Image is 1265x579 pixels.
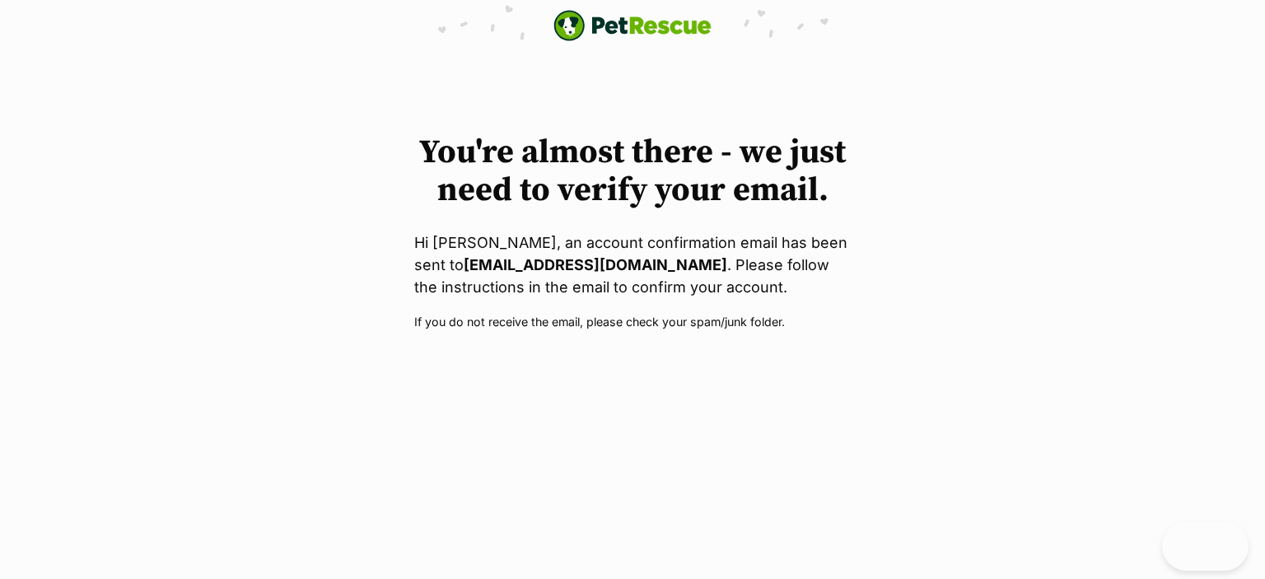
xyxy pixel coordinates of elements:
p: If you do not receive the email, please check your spam/junk folder. [414,313,851,330]
iframe: Help Scout Beacon - Open [1162,521,1249,571]
img: logo-e224e6f780fb5917bec1dbf3a21bbac754714ae5b6737aabdf751b685950b380.svg [553,10,712,41]
strong: [EMAIL_ADDRESS][DOMAIN_NAME] [464,256,727,273]
p: Hi [PERSON_NAME], an account confirmation email has been sent to . Please follow the instructions... [414,231,851,298]
h1: You're almost there - we just need to verify your email. [414,133,851,209]
a: PetRescue [553,10,712,41]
